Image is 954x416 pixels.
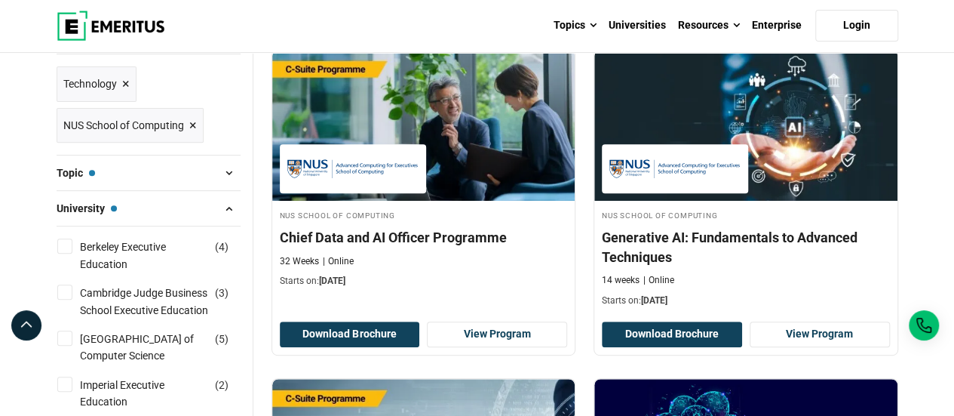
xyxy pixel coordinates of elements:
p: Online [323,255,354,268]
button: Download Brochure [280,322,420,347]
span: [DATE] [641,295,667,306]
h4: NUS School of Computing [602,208,890,221]
button: Topic [57,162,241,184]
a: Technology Course by NUS School of Computing - September 30, 2025 NUS School of Computing NUS Sch... [594,50,897,315]
span: × [122,73,130,95]
span: ( ) [215,331,229,347]
a: Cambridge Judge Business School Executive Education [80,285,238,319]
span: [DATE] [319,276,345,286]
span: × [189,115,197,137]
p: Starts on: [602,294,890,307]
a: Imperial Executive Education [80,377,238,411]
img: Generative AI: Fundamentals to Advanced Techniques | Online Technology Course [594,50,897,201]
h4: NUS School of Computing [280,208,568,221]
a: Technology × [57,66,137,102]
h4: Chief Data and AI Officer Programme [280,228,568,247]
img: NUS School of Computing [287,152,419,186]
a: [GEOGRAPHIC_DATA] of Computer Science [80,331,238,365]
span: University [57,200,117,217]
span: ( ) [215,285,229,301]
span: ( ) [215,377,229,393]
button: Download Brochure [602,322,742,347]
span: NUS School of Computing [63,117,184,134]
a: View Program [750,322,890,347]
p: 32 Weeks [280,255,319,268]
a: Login [815,10,898,42]
span: 5 [219,333,225,345]
a: Berkeley Executive Education [80,239,238,273]
span: 3 [219,287,225,299]
a: NUS School of Computing × [57,108,204,143]
span: Topic [57,165,95,181]
p: Starts on: [280,275,568,288]
span: 4 [219,241,225,253]
button: University [57,197,241,220]
span: Technology [63,75,117,92]
img: Chief Data and AI Officer Programme | Online Technology Course [272,50,575,201]
p: Online [643,274,674,287]
span: ( ) [215,239,229,255]
p: 14 weeks [602,274,640,287]
img: NUS School of Computing [609,152,741,186]
h4: Generative AI: Fundamentals to Advanced Techniques [602,228,890,266]
a: Technology Course by NUS School of Computing - September 30, 2025 NUS School of Computing NUS Sch... [272,50,575,296]
a: View Program [427,322,567,347]
span: 2 [219,379,225,391]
